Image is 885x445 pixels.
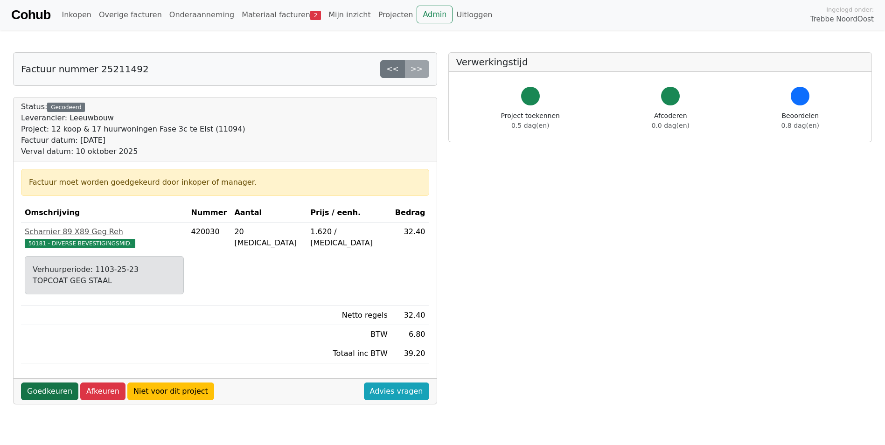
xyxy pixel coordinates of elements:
[33,264,176,286] div: Verhuurperiode: 1103-25-23 TOPCOAT GEG STAAL
[47,103,85,112] div: Gecodeerd
[21,146,245,157] div: Verval datum: 10 oktober 2025
[11,4,50,26] a: Cohub
[453,6,496,24] a: Uitloggen
[652,122,690,129] span: 0.0 dag(en)
[21,63,149,75] h5: Factuur nummer 25211492
[781,122,819,129] span: 0.8 dag(en)
[391,344,429,363] td: 39.20
[781,111,819,131] div: Beoordelen
[810,14,874,25] span: Trebbe NoordOost
[501,111,560,131] div: Project toekennen
[375,6,417,24] a: Projecten
[58,6,95,24] a: Inkopen
[391,325,429,344] td: 6.80
[21,112,245,124] div: Leverancier: Leeuwbouw
[364,382,429,400] a: Advies vragen
[25,226,184,249] a: Scharnier 89 X89 Geg Reh50181 - DIVERSE BEVESTIGINGSMID.
[310,11,321,20] span: 2
[238,6,325,24] a: Materiaal facturen2
[188,203,231,222] th: Nummer
[391,203,429,222] th: Bedrag
[25,239,135,248] span: 50181 - DIVERSE BEVESTIGINGSMID.
[29,177,421,188] div: Factuur moet worden goedgekeurd door inkoper of manager.
[391,222,429,306] td: 32.40
[230,203,307,222] th: Aantal
[95,6,166,24] a: Overige facturen
[21,101,245,157] div: Status:
[652,111,690,131] div: Afcoderen
[21,203,188,222] th: Omschrijving
[307,325,391,344] td: BTW
[21,135,245,146] div: Factuur datum: [DATE]
[21,124,245,135] div: Project: 12 koop & 17 huurwoningen Fase 3c te Elst (11094)
[234,226,303,249] div: 20 [MEDICAL_DATA]
[21,382,78,400] a: Goedkeuren
[307,344,391,363] td: Totaal inc BTW
[307,203,391,222] th: Prijs / eenh.
[391,306,429,325] td: 32.40
[307,306,391,325] td: Netto regels
[456,56,864,68] h5: Verwerkingstijd
[25,226,184,237] div: Scharnier 89 X89 Geg Reh
[325,6,375,24] a: Mijn inzicht
[310,226,388,249] div: 1.620 / [MEDICAL_DATA]
[511,122,549,129] span: 0.5 dag(en)
[166,6,238,24] a: Onderaanneming
[127,382,214,400] a: Niet voor dit project
[380,60,405,78] a: <<
[188,222,231,306] td: 420030
[826,5,874,14] span: Ingelogd onder:
[80,382,125,400] a: Afkeuren
[417,6,453,23] a: Admin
